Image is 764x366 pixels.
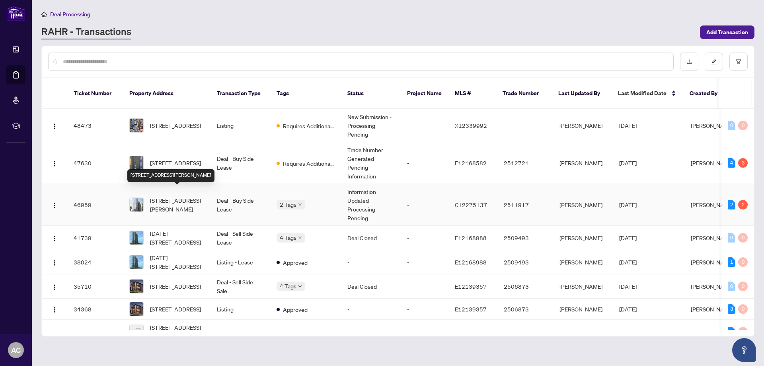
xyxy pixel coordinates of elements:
th: Status [341,78,401,109]
td: - [401,274,448,299]
div: 2 [738,200,748,209]
td: - [401,142,448,184]
td: [PERSON_NAME] [553,274,613,299]
div: [STREET_ADDRESS][PERSON_NAME] [127,169,214,182]
img: logo [6,6,25,21]
span: Cancelled [283,328,307,337]
span: [PERSON_NAME] [691,234,734,241]
span: AC [11,344,21,356]
span: E12139357 [455,283,487,290]
span: Requires Additional Docs [283,121,335,130]
button: Logo [48,198,61,211]
th: Trade Number [496,78,552,109]
td: - [341,299,401,320]
img: thumbnail-img [130,302,143,316]
span: [STREET_ADDRESS] [150,282,201,291]
span: E12139357 [455,305,487,313]
th: Property Address [123,78,210,109]
div: 0 [728,121,735,130]
button: filter [729,53,748,71]
td: 46959 [67,184,123,226]
td: Listing - Lease [210,320,270,344]
span: edit [711,59,717,65]
div: 0 [738,121,748,130]
span: E12168582 [455,159,487,166]
td: Trade Number Generated - Pending Information [341,142,401,184]
span: [DATE] [619,201,637,208]
td: - [341,250,401,274]
span: [DATE] [619,283,637,290]
td: New Submission - Processing Pending [341,109,401,142]
span: C12275137 [455,201,487,208]
span: [PERSON_NAME] [691,305,734,313]
div: 4 [728,158,735,168]
td: [PERSON_NAME] [553,320,613,344]
td: [PERSON_NAME] [553,250,613,274]
td: - [497,109,553,142]
span: [PERSON_NAME] [691,258,734,266]
div: 0 [738,257,748,267]
img: thumbnail-img [130,255,143,269]
img: thumbnail-img [130,119,143,132]
td: - [401,250,448,274]
th: Last Updated By [552,78,612,109]
td: 48473 [67,109,123,142]
button: Logo [48,119,61,132]
td: Deal - Buy Side Lease [210,142,270,184]
td: Listing [210,299,270,320]
span: [STREET_ADDRESS] [150,121,201,130]
img: Logo [51,123,58,129]
span: [STREET_ADDRESS] [150,159,201,167]
img: Logo [51,235,58,242]
td: 41739 [67,226,123,250]
td: Deal Closed [341,226,401,250]
div: 3 [738,158,748,168]
img: thumbnail-img [130,156,143,170]
span: 4 Tags [280,233,296,242]
td: 2511917 [497,184,553,226]
div: 0 [738,304,748,314]
td: [PERSON_NAME] [553,299,613,320]
span: Approved [283,258,308,267]
div: 2 [728,200,735,209]
button: Logo [48,256,61,268]
img: Logo [51,284,58,290]
td: 38024 [67,250,123,274]
span: [DATE] [619,305,637,313]
span: down [298,236,302,240]
button: download [680,53,698,71]
span: 2 Tags [280,200,296,209]
th: Transaction Type [210,78,270,109]
span: [DATE][STREET_ADDRESS] [150,229,204,247]
button: Add Transaction [700,25,754,39]
td: 33250 [67,320,123,344]
span: Last Modified Date [618,89,667,98]
td: 2509493 [497,250,553,274]
td: Information Updated - Processing Pending [341,184,401,226]
td: - [401,109,448,142]
button: Logo [48,303,61,315]
th: Created By [683,78,731,109]
td: - [401,320,448,344]
button: Logo [48,157,61,169]
td: Deal - Buy Side Lease [210,184,270,226]
td: 2506873 [497,274,553,299]
span: [DATE] [619,122,637,129]
span: home [41,12,47,17]
span: [DATE] [619,159,637,166]
td: - [341,320,401,344]
td: Listing - Lease [210,250,270,274]
div: 3 [728,304,735,314]
img: Logo [51,160,58,167]
th: MLS # [448,78,496,109]
span: [DATE][STREET_ADDRESS] [150,253,204,271]
th: Project Name [401,78,448,109]
img: Logo [51,329,58,336]
th: Last Modified Date [612,78,683,109]
button: Logo [48,280,61,293]
td: - [401,226,448,250]
span: [PERSON_NAME] [691,201,734,208]
span: [PERSON_NAME] [691,159,734,166]
img: Logo [51,307,58,313]
img: thumbnail-img [130,198,143,211]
